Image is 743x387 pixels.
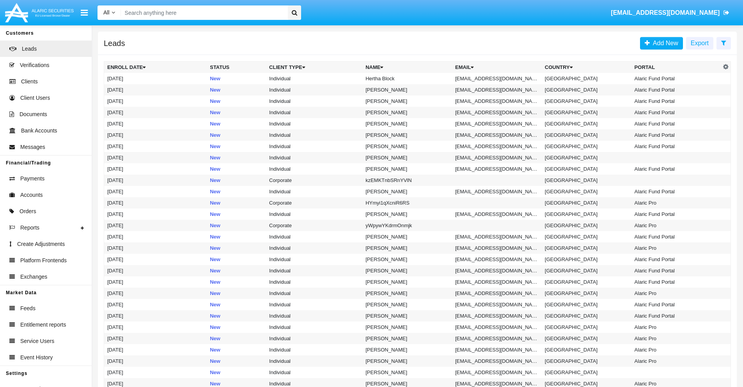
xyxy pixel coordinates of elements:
[452,163,542,175] td: [EMAIL_ADDRESS][DOMAIN_NAME]
[362,299,452,310] td: [PERSON_NAME]
[362,310,452,322] td: [PERSON_NAME]
[20,256,67,265] span: Platform Frontends
[362,254,452,265] td: [PERSON_NAME]
[207,220,266,231] td: New
[452,118,542,129] td: [EMAIL_ADDRESS][DOMAIN_NAME]
[631,242,721,254] td: Alaric Pro
[631,163,721,175] td: Alaric Fund Portal
[362,322,452,333] td: [PERSON_NAME]
[104,186,207,197] td: [DATE]
[20,304,35,313] span: Feeds
[266,107,362,118] td: Individual
[20,110,47,118] span: Documents
[266,344,362,355] td: Individual
[104,299,207,310] td: [DATE]
[266,367,362,378] td: Individual
[20,143,45,151] span: Messages
[266,242,362,254] td: Individual
[631,197,721,209] td: Alaric Pro
[104,367,207,378] td: [DATE]
[266,73,362,84] td: Individual
[207,129,266,141] td: New
[452,344,542,355] td: [EMAIL_ADDRESS][DOMAIN_NAME]
[542,288,631,299] td: [GEOGRAPHIC_DATA]
[104,288,207,299] td: [DATE]
[266,231,362,242] td: Individual
[542,209,631,220] td: [GEOGRAPHIC_DATA]
[104,73,207,84] td: [DATE]
[207,141,266,152] td: New
[362,95,452,107] td: [PERSON_NAME]
[266,288,362,299] td: Individual
[631,186,721,197] td: Alaric Fund Portal
[104,152,207,163] td: [DATE]
[542,62,631,73] th: Country
[362,141,452,152] td: [PERSON_NAME]
[20,61,49,69] span: Verifications
[452,152,542,163] td: [EMAIL_ADDRESS][DOMAIN_NAME]
[104,254,207,265] td: [DATE]
[266,129,362,141] td: Individual
[362,231,452,242] td: [PERSON_NAME]
[362,333,452,344] td: [PERSON_NAME]
[631,84,721,95] td: Alaric Fund Portal
[640,37,683,49] a: Add New
[691,40,709,46] span: Export
[104,310,207,322] td: [DATE]
[686,37,713,49] button: Export
[631,118,721,129] td: Alaric Fund Portal
[452,231,542,242] td: [EMAIL_ADDRESS][DOMAIN_NAME]
[207,84,266,95] td: New
[542,276,631,288] td: [GEOGRAPHIC_DATA]
[266,355,362,367] td: Individual
[104,163,207,175] td: [DATE]
[266,276,362,288] td: Individual
[452,254,542,265] td: [EMAIL_ADDRESS][DOMAIN_NAME]
[207,175,266,186] td: New
[20,191,43,199] span: Accounts
[20,337,54,345] span: Service Users
[207,231,266,242] td: New
[362,62,452,73] th: Name
[207,209,266,220] td: New
[20,207,36,216] span: Orders
[20,224,39,232] span: Reports
[266,186,362,197] td: Individual
[631,344,721,355] td: Alaric Pro
[21,78,38,86] span: Clients
[362,197,452,209] td: HYmyi1qXcniR6RS
[4,1,75,24] img: Logo image
[207,310,266,322] td: New
[121,5,285,20] input: Search
[452,288,542,299] td: [EMAIL_ADDRESS][DOMAIN_NAME]
[104,197,207,209] td: [DATE]
[542,141,631,152] td: [GEOGRAPHIC_DATA]
[452,322,542,333] td: [EMAIL_ADDRESS][DOMAIN_NAME]
[452,186,542,197] td: [EMAIL_ADDRESS][DOMAIN_NAME]
[631,310,721,322] td: Alaric Fund Portal
[104,220,207,231] td: [DATE]
[362,209,452,220] td: [PERSON_NAME]
[362,276,452,288] td: [PERSON_NAME]
[104,118,207,129] td: [DATE]
[266,84,362,95] td: Individual
[362,186,452,197] td: [PERSON_NAME]
[631,141,721,152] td: Alaric Fund Portal
[542,254,631,265] td: [GEOGRAPHIC_DATA]
[542,344,631,355] td: [GEOGRAPHIC_DATA]
[452,209,542,220] td: [EMAIL_ADDRESS][DOMAIN_NAME]
[207,95,266,107] td: New
[104,333,207,344] td: [DATE]
[104,107,207,118] td: [DATE]
[362,175,452,186] td: kzEMKTnbSRnYVlN
[207,265,266,276] td: New
[362,107,452,118] td: [PERSON_NAME]
[452,107,542,118] td: [EMAIL_ADDRESS][DOMAIN_NAME]
[103,9,110,16] span: All
[104,355,207,367] td: [DATE]
[631,276,721,288] td: Alaric Fund Portal
[631,209,721,220] td: Alaric Fund Portal
[542,84,631,95] td: [GEOGRAPHIC_DATA]
[362,73,452,84] td: Hertha Block
[611,9,720,16] span: [EMAIL_ADDRESS][DOMAIN_NAME]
